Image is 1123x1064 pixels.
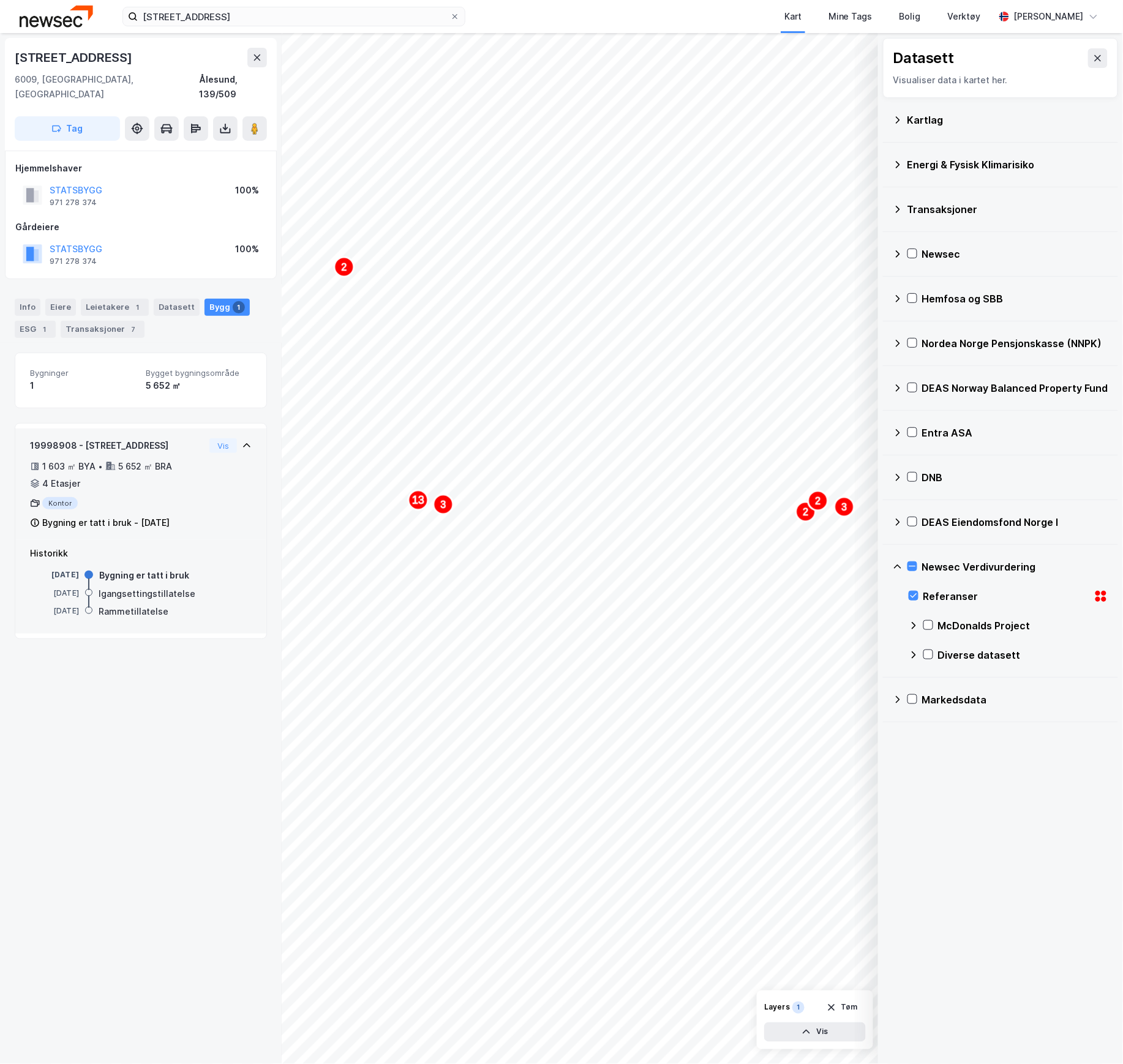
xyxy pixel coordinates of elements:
[154,299,200,316] div: Datasett
[803,507,809,517] text: 2
[764,1003,790,1013] div: Layers
[938,648,1108,662] div: Diverse datasett
[30,378,136,393] div: 1
[42,459,96,474] div: 1 603 ㎡ BYA
[922,692,1108,707] div: Markedsdata
[792,1002,805,1014] div: 1
[30,605,79,616] div: [DATE]
[842,502,847,512] text: 3
[209,438,237,453] button: Vis
[205,299,250,316] div: Bygg
[922,291,1108,306] div: Hemfosa og SBB
[1014,9,1084,24] div: [PERSON_NAME]
[146,378,252,393] div: 5 652 ㎡
[98,462,103,471] div: •
[342,262,347,272] text: 2
[764,1022,866,1042] button: Vis
[907,113,1108,127] div: Kartlag
[99,568,189,583] div: Bygning er tatt i bruk
[784,9,802,24] div: Kart
[15,321,56,338] div: ESG
[808,491,828,511] div: Map marker
[132,301,144,313] div: 1
[235,242,259,257] div: 100%
[835,497,854,517] div: Map marker
[233,301,245,313] div: 1
[15,48,135,67] div: [STREET_ADDRESS]
[138,7,450,26] input: Søk på adresse, matrikkel, gårdeiere, leietakere eller personer
[907,202,1108,217] div: Transaksjoner
[1062,1005,1123,1064] div: Kontrollprogram for chat
[42,515,170,530] div: Bygning er tatt i bruk - [DATE]
[199,72,267,102] div: Ålesund, 139/509
[893,73,1108,88] div: Visualiser data i kartet her.
[922,336,1108,351] div: Nordea Norge Pensjonskasse (NNPK)
[118,459,172,474] div: 5 652 ㎡ BRA
[948,9,981,24] div: Verktøy
[922,425,1108,440] div: Entra ASA
[922,560,1108,574] div: Newsec Verdivurdering
[15,220,266,234] div: Gårdeiere
[893,48,954,68] div: Datasett
[828,9,873,24] div: Mine Tags
[907,157,1108,172] div: Energi & Fysisk Klimarisiko
[922,515,1108,530] div: DEAS Eiendomsfond Norge I
[30,438,205,453] div: 19998908 - [STREET_ADDRESS]
[923,589,1089,604] div: Referanser
[441,500,446,510] text: 3
[15,72,199,102] div: 6009, [GEOGRAPHIC_DATA], [GEOGRAPHIC_DATA]
[50,198,97,208] div: 971 278 374
[922,470,1108,485] div: DNB
[900,9,921,24] div: Bolig
[45,299,76,316] div: Eiere
[30,546,252,561] div: Historikk
[99,604,168,619] div: Rammetillatelse
[50,257,97,266] div: 971 278 374
[334,257,354,277] div: Map marker
[922,381,1108,395] div: DEAS Norway Balanced Property Fund
[127,323,140,335] div: 7
[146,368,252,378] span: Bygget bygningsområde
[61,321,145,338] div: Transaksjoner
[1062,1005,1123,1064] iframe: Chat Widget
[99,586,195,601] div: Igangsettingstillatelse
[39,323,51,335] div: 1
[922,247,1108,261] div: Newsec
[30,368,136,378] span: Bygninger
[235,183,259,198] div: 100%
[816,496,821,506] text: 2
[30,569,79,580] div: [DATE]
[412,494,424,506] text: 13
[15,116,120,141] button: Tag
[20,6,93,27] img: newsec-logo.f6e21ccffca1b3a03d2d.png
[15,161,266,176] div: Hjemmelshaver
[408,490,428,510] div: Map marker
[796,502,816,522] div: Map marker
[434,495,453,514] div: Map marker
[81,299,149,316] div: Leietakere
[819,998,866,1017] button: Tøm
[30,588,79,599] div: [DATE]
[42,476,80,491] div: 4 Etasjer
[15,299,40,316] div: Info
[938,618,1108,633] div: McDonalds Project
